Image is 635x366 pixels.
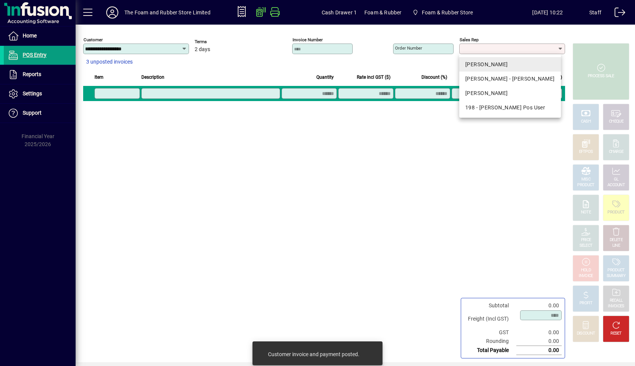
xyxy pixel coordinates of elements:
div: PRODUCT [607,268,624,273]
div: EFTPOS [579,149,593,155]
mat-label: Sales rep [460,37,479,42]
button: 3 unposted invoices [83,55,136,69]
td: 0.00 [516,346,562,355]
div: CASH [581,119,591,125]
mat-label: Order number [395,45,422,51]
a: Logout [609,2,626,26]
div: PROCESS SALE [588,73,614,79]
span: Cash Drawer 1 [322,6,357,19]
span: Foam & Rubber Store [422,6,473,19]
span: Item [94,73,104,81]
div: INVOICES [608,304,624,309]
td: 0.00 [516,328,562,337]
span: Rate incl GST ($) [357,73,390,81]
mat-option: SHANE - Shane [459,86,561,100]
button: Profile [100,6,124,19]
a: Home [4,26,76,45]
div: ACCOUNT [607,182,625,188]
td: Rounding [464,337,516,346]
span: [DATE] 10:22 [506,6,589,19]
div: LINE [612,243,620,249]
div: [PERSON_NAME] - [PERSON_NAME] [465,75,555,83]
mat-option: 198 - Shane Pos User [459,100,561,115]
div: INVOICE [579,273,593,279]
div: NOTE [581,210,591,215]
span: Description [141,73,164,81]
div: DISCOUNT [577,331,595,336]
div: GL [614,177,619,182]
div: [PERSON_NAME] [465,89,555,97]
td: 0.00 [516,337,562,346]
div: 198 - [PERSON_NAME] Pos User [465,104,555,112]
a: Support [4,104,76,123]
div: CHEQUE [609,119,623,125]
mat-label: Customer [84,37,103,42]
span: Home [23,33,37,39]
div: RESET [610,331,622,336]
td: GST [464,328,516,337]
span: Terms [195,39,240,44]
span: Quantity [316,73,334,81]
div: MISC [581,177,590,182]
div: SELECT [579,243,593,249]
td: Freight (Incl GST) [464,310,516,328]
div: PRICE [581,237,591,243]
span: Reports [23,71,41,77]
div: Customer invoice and payment posted. [268,350,359,358]
span: POS Entry [23,52,46,58]
div: RECALL [610,298,623,304]
mat-option: EMMA - Emma Ormsby [459,72,561,86]
div: The Foam and Rubber Store Limited [124,6,211,19]
div: PRODUCT [607,210,624,215]
span: 3 unposted invoices [86,58,133,66]
div: [PERSON_NAME] [465,61,555,69]
div: Staff [589,6,601,19]
span: Discount (%) [421,73,447,81]
mat-label: Invoice number [293,37,323,42]
span: Settings [23,90,42,97]
div: DELETE [610,237,623,243]
span: Foam & Rubber [364,6,401,19]
div: SUMMARY [607,273,626,279]
span: Foam & Rubber Store [409,6,476,19]
div: PROFIT [579,301,592,306]
td: 0.00 [516,301,562,310]
a: Reports [4,65,76,84]
div: PRODUCT [577,182,594,188]
td: Subtotal [464,301,516,310]
div: HOLD [581,268,591,273]
span: Support [23,110,42,116]
mat-option: DAVE - Dave [459,57,561,72]
td: Total Payable [464,346,516,355]
a: Settings [4,84,76,103]
div: CHARGE [609,149,624,155]
span: 2 days [195,47,210,53]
